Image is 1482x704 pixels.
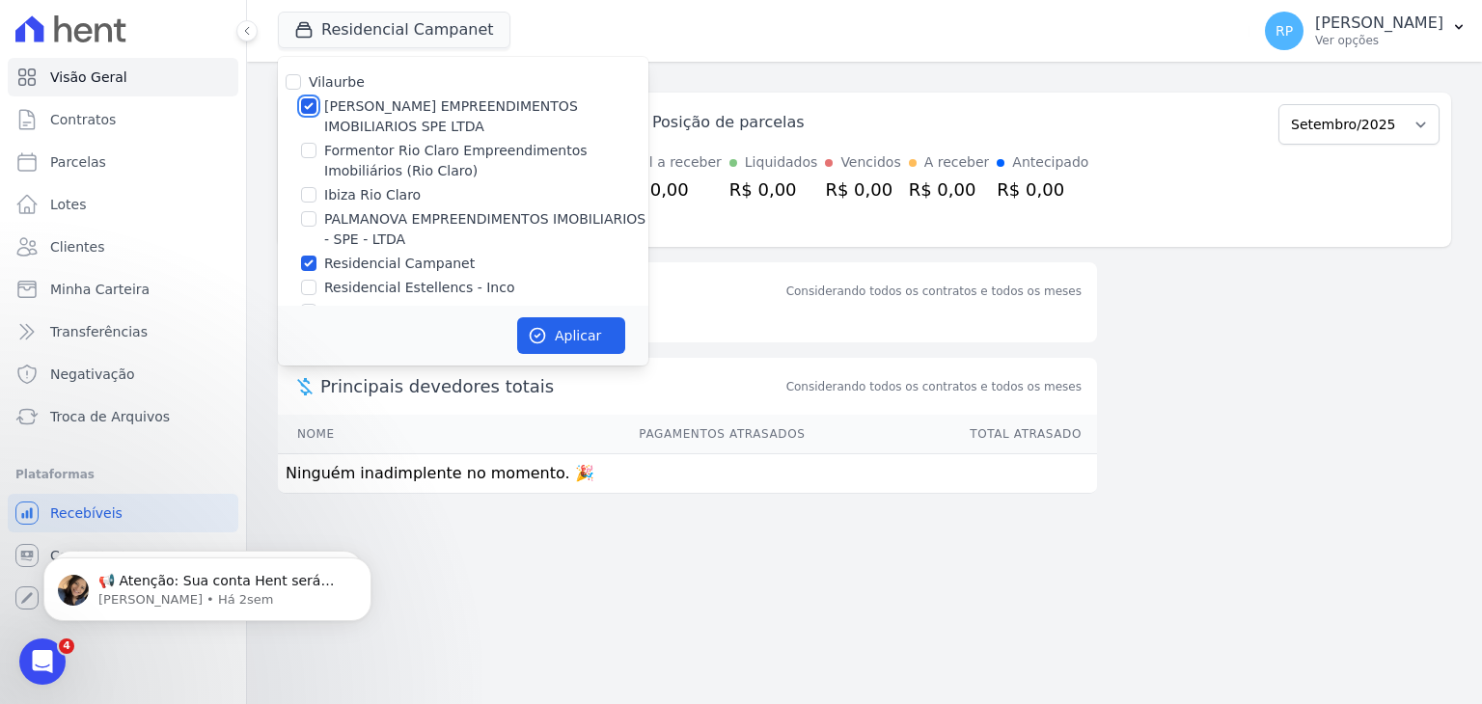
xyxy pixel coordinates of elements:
div: Vencidos [840,152,900,173]
div: R$ 0,00 [825,176,900,203]
label: Vilaurbe [309,74,365,90]
td: Ninguém inadimplente no momento. 🎉 [278,454,1097,494]
th: Nome [278,415,425,454]
span: Contratos [50,110,116,129]
p: [PERSON_NAME] [1315,14,1443,33]
a: Parcelas [8,143,238,181]
span: Recebíveis [50,503,123,523]
p: Ver opções [1315,33,1443,48]
a: Negativação [8,355,238,393]
button: Residencial Campanet [278,12,510,48]
a: Minha Carteira [8,270,238,309]
a: Conta Hent [8,536,238,575]
div: R$ 0,00 [729,176,818,203]
a: Contratos [8,100,238,139]
div: Antecipado [1012,152,1088,173]
span: Transferências [50,322,148,341]
span: Considerando todos os contratos e todos os meses [786,378,1082,395]
button: Aplicar [517,317,625,354]
label: Residencial Estellencs - Inco [324,278,515,298]
div: Plataformas [15,463,231,486]
span: RP [1276,24,1293,38]
label: Residencial Estellencs - LBA [324,302,512,322]
span: Visão Geral [50,68,127,87]
iframe: Intercom live chat [19,638,66,685]
div: R$ 0,00 [909,176,990,203]
span: Principais devedores totais [320,373,782,399]
label: Ibiza Rio Claro [324,185,421,205]
label: Formentor Rio Claro Empreendimentos Imobiliários (Rio Claro) [324,141,648,181]
span: Troca de Arquivos [50,407,170,426]
div: R$ 0,00 [621,176,722,203]
button: RP [PERSON_NAME] Ver opções [1249,4,1482,58]
span: Parcelas [50,152,106,172]
a: Recebíveis [8,494,238,532]
div: A receber [924,152,990,173]
span: Clientes [50,237,104,257]
span: Minha Carteira [50,280,150,299]
span: Lotes [50,195,87,214]
a: Visão Geral [8,58,238,96]
a: Lotes [8,185,238,224]
label: PALMANOVA EMPREENDIMENTOS IMOBILIARIOS - SPE - LTDA [324,209,648,250]
div: R$ 0,00 [997,176,1088,203]
div: Posição de parcelas [652,111,805,134]
span: 4 [59,638,74,654]
a: Transferências [8,312,238,351]
a: Troca de Arquivos [8,397,238,436]
p: Sem saldo devedor no momento. 🎉 [278,304,1097,342]
th: Pagamentos Atrasados [425,415,807,454]
th: Total Atrasado [806,415,1097,454]
span: Negativação [50,365,135,384]
div: Total a receber [621,152,722,173]
a: Clientes [8,228,238,266]
label: Residencial Campanet [324,254,475,274]
div: Liquidados [745,152,818,173]
label: [PERSON_NAME] EMPREENDIMENTOS IMOBILIARIOS SPE LTDA [324,96,648,137]
div: Considerando todos os contratos e todos os meses [786,283,1082,300]
iframe: Intercom notifications mensagem [14,517,400,652]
